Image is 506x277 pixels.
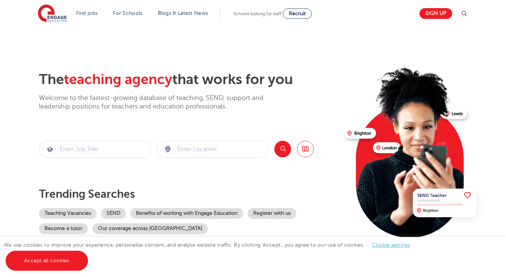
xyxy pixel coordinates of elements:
a: Find jobs [76,10,98,16]
input: Submit [39,141,151,157]
a: Our coverage across [GEOGRAPHIC_DATA] [92,223,208,234]
span: Recruit [289,11,306,16]
span: teaching agency [64,71,172,87]
a: Recruit [283,9,312,19]
a: Cookie settings [372,242,410,248]
div: Submit [157,141,269,158]
p: Trending searches [39,187,339,201]
span: We use cookies to improve your experience, personalise content, and analyse website traffic. By c... [4,242,418,263]
img: Engage Education [38,4,67,23]
a: SEND [101,208,126,219]
input: Submit [157,141,268,157]
h2: The that works for you [39,71,339,88]
button: Search [274,141,291,157]
a: Blogs & Latest News [158,10,208,16]
a: Teaching Vacancies [39,208,97,219]
a: Accept all cookies [6,251,88,271]
span: Schools looking for staff [234,11,281,16]
a: Sign up [420,8,452,19]
a: Benefits of working with Engage Education [130,208,243,219]
a: Become a tutor [39,223,88,234]
p: Welcome to the fastest-growing database of teaching, SEND, support and leadership positions for t... [39,94,284,111]
a: Register with us [248,208,296,219]
a: For Schools [113,10,142,16]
